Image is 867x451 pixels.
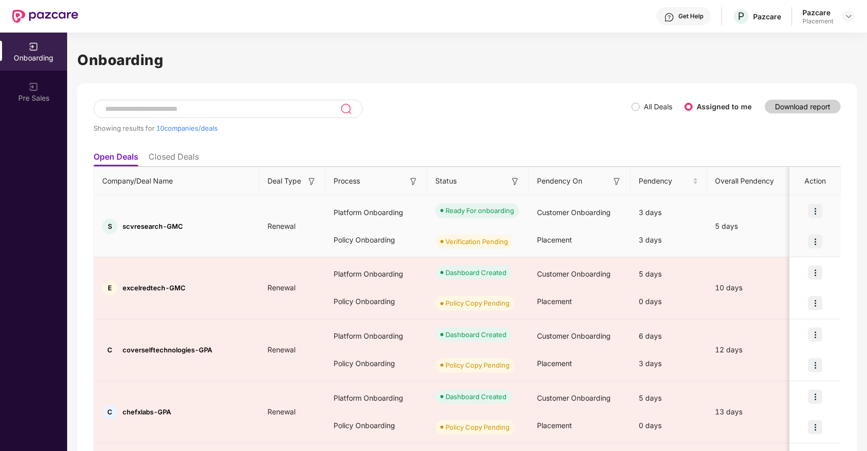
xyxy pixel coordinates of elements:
th: Company/Deal Name [94,167,259,195]
div: Pazcare [802,8,833,17]
div: Policy Copy Pending [445,298,510,308]
th: Overall Pendency [707,167,793,195]
div: Dashboard Created [445,267,506,278]
div: 13 days [707,406,793,417]
img: svg+xml;base64,PHN2ZyB3aWR0aD0iMTYiIGhlaWdodD0iMTYiIHZpZXdCb3g9IjAgMCAxNiAxNiIgZmlsbD0ibm9uZSIgeG... [612,176,622,187]
th: Pendency [631,167,707,195]
img: icon [808,420,822,434]
span: Renewal [259,345,304,354]
img: svg+xml;base64,PHN2ZyB3aWR0aD0iMjQiIGhlaWdodD0iMjUiIHZpZXdCb3g9IjAgMCAyNCAyNSIgZmlsbD0ibm9uZSIgeG... [340,103,352,115]
div: 5 days [631,260,707,288]
span: Placement [537,297,572,306]
li: Open Deals [94,152,138,166]
img: svg+xml;base64,PHN2ZyB3aWR0aD0iMTYiIGhlaWdodD0iMTYiIHZpZXdCb3g9IjAgMCAxNiAxNiIgZmlsbD0ibm9uZSIgeG... [510,176,520,187]
img: icon [808,265,822,280]
img: icon [808,204,822,218]
div: 5 days [631,384,707,412]
div: 6 days [631,322,707,350]
span: Customer Onboarding [537,208,611,217]
span: Placement [537,421,572,430]
span: Renewal [259,407,304,416]
li: Closed Deals [148,152,199,166]
label: Assigned to me [697,102,752,111]
span: Process [334,175,360,187]
span: coverselftechnologies-GPA [123,346,212,354]
div: Platform Onboarding [325,260,427,288]
div: E [102,280,117,295]
div: Policy Onboarding [325,412,427,439]
div: Policy Copy Pending [445,360,510,370]
span: Customer Onboarding [537,332,611,340]
span: Customer Onboarding [537,269,611,278]
img: icon [808,358,822,372]
span: 10 companies/deals [156,124,218,132]
span: chefxlabs-GPA [123,408,171,416]
div: C [102,404,117,419]
button: Download report [765,100,841,113]
div: Policy Onboarding [325,226,427,254]
span: Renewal [259,222,304,230]
img: svg+xml;base64,PHN2ZyB3aWR0aD0iMTYiIGhlaWdodD0iMTYiIHZpZXdCb3g9IjAgMCAxNiAxNiIgZmlsbD0ibm9uZSIgeG... [408,176,418,187]
div: Policy Onboarding [325,288,427,315]
span: Placement [537,359,572,368]
div: 5 days [707,221,793,232]
div: Platform Onboarding [325,322,427,350]
div: Ready For onboarding [445,205,514,216]
img: svg+xml;base64,PHN2ZyB3aWR0aD0iMTYiIGhlaWdodD0iMTYiIHZpZXdCb3g9IjAgMCAxNiAxNiIgZmlsbD0ibm9uZSIgeG... [307,176,317,187]
span: Deal Type [267,175,301,187]
div: Showing results for [94,124,632,132]
div: Dashboard Created [445,329,506,340]
img: New Pazcare Logo [12,10,78,23]
h1: Onboarding [77,49,857,71]
img: icon [808,389,822,404]
img: icon [808,296,822,310]
span: Customer Onboarding [537,394,611,402]
img: svg+xml;base64,PHN2ZyBpZD0iRHJvcGRvd24tMzJ4MzIiIHhtbG5zPSJodHRwOi8vd3d3LnczLm9yZy8yMDAwL3N2ZyIgd2... [845,12,853,20]
div: 12 days [707,344,793,355]
div: 3 days [631,350,707,377]
div: S [102,219,117,234]
div: Platform Onboarding [325,384,427,412]
span: Renewal [259,283,304,292]
div: C [102,342,117,357]
span: excelredtech-GMC [123,284,186,292]
label: All Deals [644,102,672,111]
div: 0 days [631,412,707,439]
div: 10 days [707,282,793,293]
div: Dashboard Created [445,392,506,402]
span: Status [435,175,457,187]
img: svg+xml;base64,PHN2ZyB3aWR0aD0iMjAiIGhlaWdodD0iMjAiIHZpZXdCb3g9IjAgMCAyMCAyMCIgZmlsbD0ibm9uZSIgeG... [28,42,39,52]
div: Platform Onboarding [325,199,427,226]
span: Pendency On [537,175,582,187]
span: scvresearch-GMC [123,222,183,230]
img: svg+xml;base64,PHN2ZyB3aWR0aD0iMjAiIGhlaWdodD0iMjAiIHZpZXdCb3g9IjAgMCAyMCAyMCIgZmlsbD0ibm9uZSIgeG... [28,82,39,92]
span: Placement [537,235,572,244]
div: Policy Onboarding [325,350,427,377]
span: Pendency [639,175,691,187]
img: icon [808,327,822,342]
th: Action [790,167,841,195]
div: Pazcare [753,12,781,21]
div: Policy Copy Pending [445,422,510,432]
div: Placement [802,17,833,25]
div: Get Help [678,12,703,20]
img: icon [808,234,822,249]
div: Verification Pending [445,236,508,247]
img: svg+xml;base64,PHN2ZyBpZD0iSGVscC0zMngzMiIgeG1sbnM9Imh0dHA6Ly93d3cudzMub3JnLzIwMDAvc3ZnIiB3aWR0aD... [664,12,674,22]
div: 3 days [631,199,707,226]
span: P [738,10,744,22]
div: 3 days [631,226,707,254]
div: 0 days [631,288,707,315]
